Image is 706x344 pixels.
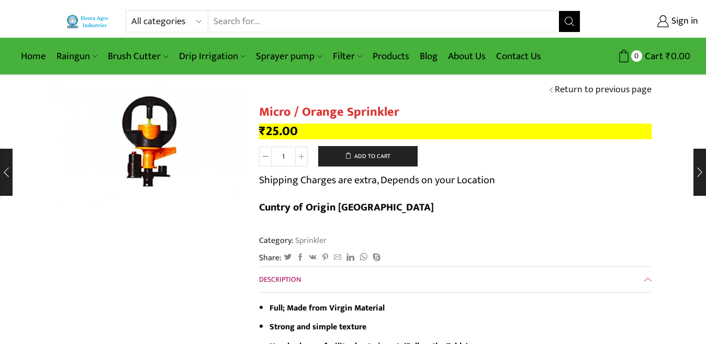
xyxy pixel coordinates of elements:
h1: Micro / Orange Sprinkler [259,105,652,120]
a: Contact Us [491,44,546,69]
span: 0 [631,50,642,61]
a: Raingun [51,44,103,69]
bdi: 0.00 [666,48,690,64]
span: ₹ [259,120,266,142]
a: Sprinkler [294,234,327,247]
a: Return to previous page [555,83,652,97]
span: Category: [259,235,327,247]
button: Search button [559,11,580,32]
a: Blog [414,44,443,69]
input: Product quantity [272,147,295,167]
a: Products [367,44,414,69]
p: Shipping Charges are extra, Depends on your Location [259,172,495,188]
span: Cart [642,49,663,63]
a: Description [259,267,652,292]
span: Sign in [669,15,698,28]
a: Filter [328,44,367,69]
span: Share: [259,252,282,264]
a: Home [16,44,51,69]
strong: Full; Made from Virgin Material [270,301,385,315]
img: Orange-Sprinkler [55,79,243,204]
button: Add to cart [318,146,418,167]
b: Cuntry of Origin [GEOGRAPHIC_DATA] [259,198,434,216]
input: Search for... [208,11,559,32]
strong: Strong and simple texture [270,320,366,334]
a: 0 Cart ₹0.00 [591,47,690,66]
span: Description [259,273,301,285]
bdi: 25.00 [259,120,298,142]
a: Brush Cutter [103,44,173,69]
a: About Us [443,44,491,69]
a: Sprayer pump [251,44,327,69]
span: ₹ [666,48,671,64]
a: Sign in [596,12,698,31]
a: Drip Irrigation [174,44,251,69]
